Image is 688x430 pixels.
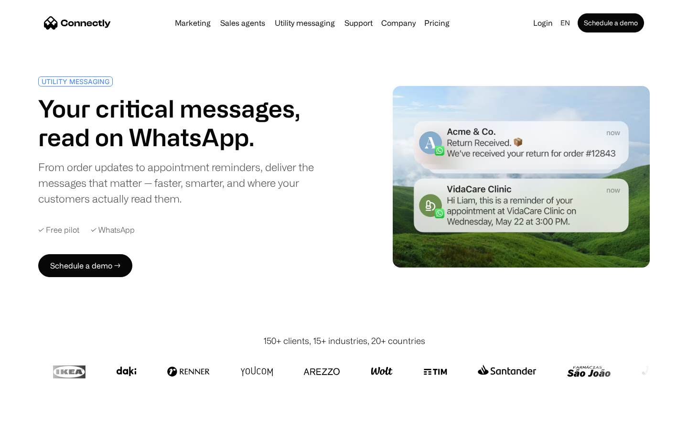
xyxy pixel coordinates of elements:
a: Login [529,16,557,30]
div: Company [381,16,416,30]
a: Pricing [420,19,453,27]
div: en [560,16,570,30]
a: Marketing [171,19,215,27]
a: Sales agents [216,19,269,27]
h1: Your critical messages, read on WhatsApp. [38,94,340,151]
div: UTILITY MESSAGING [42,78,109,85]
div: 150+ clients, 15+ industries, 20+ countries [263,334,425,347]
aside: Language selected: English [10,412,57,427]
div: en [557,16,576,30]
div: ✓ WhatsApp [91,226,135,235]
div: From order updates to appointment reminders, deliver the messages that matter — faster, smarter, ... [38,159,340,206]
div: ✓ Free pilot [38,226,79,235]
a: home [44,16,111,30]
a: Schedule a demo [578,13,644,32]
a: Schedule a demo → [38,254,132,277]
div: Company [378,16,419,30]
a: Utility messaging [271,19,339,27]
a: Support [341,19,376,27]
ul: Language list [19,413,57,427]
